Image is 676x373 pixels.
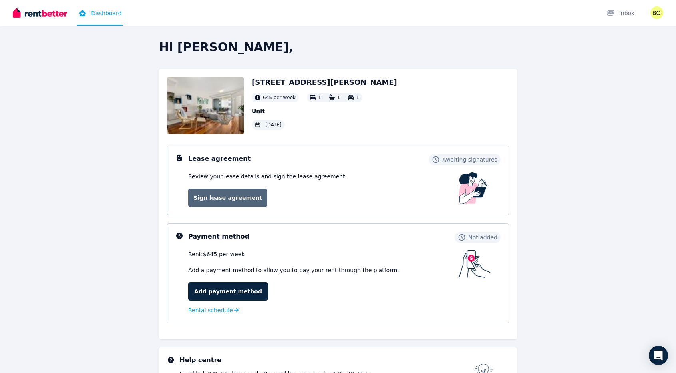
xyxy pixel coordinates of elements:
[188,154,251,164] h3: Lease agreement
[188,306,233,314] span: Rental schedule
[188,189,267,207] a: Sign lease agreement
[265,122,282,128] span: [DATE]
[318,95,321,100] span: 1
[606,9,634,17] div: Inbox
[252,107,397,115] p: Unit
[188,250,459,258] div: Rent: $645 per week
[13,7,67,19] img: RentBetter
[263,94,296,101] span: 645 per week
[650,6,663,19] img: Benedict Alexander Oliver
[459,172,487,204] img: Lease Agreement
[459,250,491,278] img: Payment method
[188,232,249,241] h3: Payment method
[167,77,244,134] img: Property Url
[442,156,497,164] span: Awaiting signatures
[337,95,340,100] span: 1
[356,95,359,100] span: 1
[179,355,475,365] h3: Help centre
[468,233,497,241] span: Not added
[188,172,347,180] p: Review your lease details and sign the lease agreement.
[649,346,668,365] div: Open Intercom Messenger
[159,40,517,54] h2: Hi [PERSON_NAME],
[188,266,459,274] p: Add a payment method to allow you to pay your rent through the platform.
[252,77,397,88] h2: [STREET_ADDRESS][PERSON_NAME]
[188,282,268,301] a: Add payment method
[188,306,239,314] a: Rental schedule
